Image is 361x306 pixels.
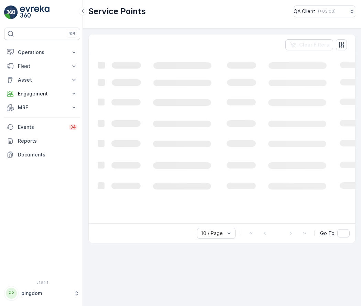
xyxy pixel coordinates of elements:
p: MRF [18,104,66,111]
span: v 1.50.1 [4,280,80,285]
p: ⌘B [68,31,75,37]
p: Service Points [88,6,146,17]
p: Engagement [18,90,66,97]
p: pingdom [21,290,70,297]
button: Fleet [4,59,80,73]
span: Go To [320,230,335,237]
a: Documents [4,148,80,162]
button: PPpingdom [4,286,80,300]
button: QA Client(+03:00) [294,6,355,17]
button: Operations [4,45,80,59]
p: Operations [18,49,66,56]
button: MRF [4,101,80,114]
img: logo_light-DOdMpM7g.png [20,6,50,19]
p: Fleet [18,63,66,70]
div: PP [6,288,17,299]
a: Reports [4,134,80,148]
button: Clear Filters [285,39,333,50]
img: logo [4,6,18,19]
p: ( +03:00 ) [318,9,336,14]
p: Asset [18,76,66,83]
p: Clear Filters [299,41,329,48]
p: QA Client [294,8,315,15]
p: 34 [70,124,76,130]
a: Events34 [4,120,80,134]
p: Documents [18,151,77,158]
button: Engagement [4,87,80,101]
p: Events [18,124,65,131]
p: Reports [18,137,77,144]
button: Asset [4,73,80,87]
